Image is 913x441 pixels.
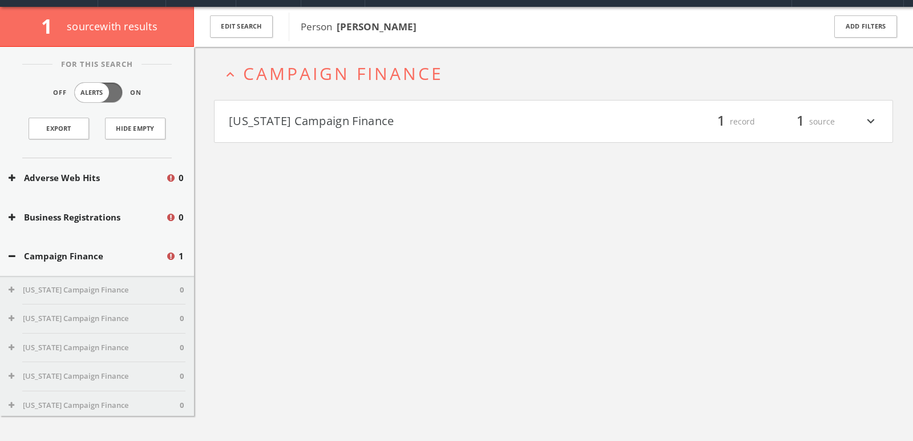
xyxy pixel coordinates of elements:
button: Edit Search [210,15,273,38]
i: expand_less [223,67,238,82]
span: 0 [180,371,184,382]
span: 1 [712,111,730,131]
span: 0 [179,211,184,224]
button: Business Registrations [9,211,165,224]
span: Off [53,88,67,98]
span: 0 [180,342,184,354]
span: source with results [67,19,157,33]
button: expand_lessCampaign Finance [223,64,893,83]
button: Add Filters [834,15,897,38]
span: On [130,88,142,98]
a: Export [29,118,89,139]
button: Hide Empty [105,118,165,139]
button: [US_STATE] Campaign Finance [9,313,180,324]
span: 1 [791,111,809,131]
span: For This Search [52,59,142,70]
span: Campaign Finance [243,62,443,85]
button: [US_STATE] Campaign Finance [9,371,180,382]
button: [US_STATE] Campaign Finance [229,112,554,131]
span: 1 [41,13,62,39]
span: 1 [179,250,184,263]
span: 0 [180,284,184,296]
b: [PERSON_NAME] [337,20,417,33]
div: source [766,112,835,131]
button: Campaign Finance [9,250,165,263]
span: Person [301,20,417,33]
div: record [686,112,755,131]
button: Adverse Web Hits [9,171,165,185]
span: 0 [180,400,184,411]
i: expand_more [863,112,878,131]
button: [US_STATE] Campaign Finance [9,342,180,354]
span: 0 [180,313,184,324]
span: 0 [179,171,184,185]
button: [US_STATE] Campaign Finance [9,400,180,411]
button: [US_STATE] Campaign Finance [9,284,180,296]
